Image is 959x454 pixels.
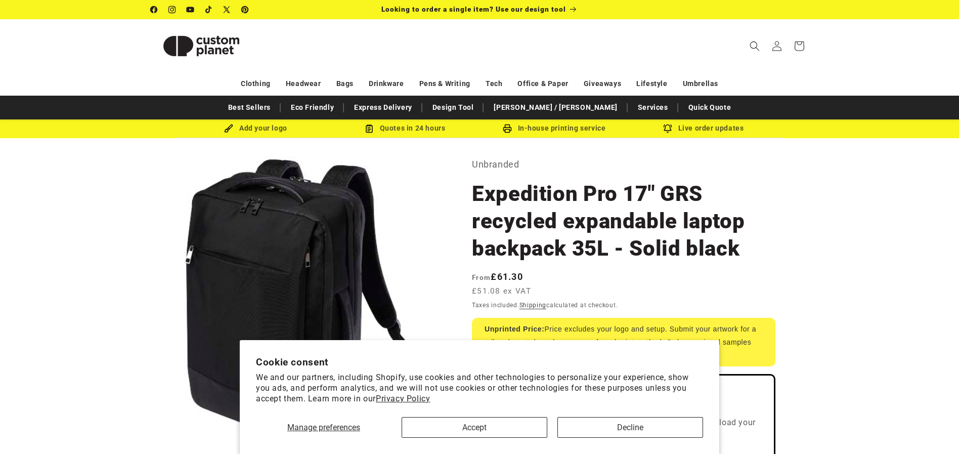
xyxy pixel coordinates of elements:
[241,75,271,93] a: Clothing
[256,356,703,368] h2: Cookie consent
[224,124,233,133] img: Brush Icon
[584,75,621,93] a: Giveaways
[744,35,766,57] summary: Search
[485,325,545,333] strong: Unprinted Price:
[287,423,360,432] span: Manage preferences
[256,417,391,438] button: Manage preferences
[427,99,479,116] a: Design Tool
[472,273,491,281] span: From
[557,417,703,438] button: Decline
[151,156,447,452] media-gallery: Gallery Viewer
[663,124,672,133] img: Order updates
[376,394,430,403] a: Privacy Policy
[629,122,778,135] div: Live order updates
[419,75,470,93] a: Pens & Writing
[908,405,959,454] iframe: Chat Widget
[402,417,547,438] button: Accept
[636,75,667,93] a: Lifestyle
[486,75,502,93] a: Tech
[256,373,703,404] p: We and our partners, including Shopify, use cookies and other technologies to personalize your ex...
[381,5,566,13] span: Looking to order a single item? Use our design tool
[151,23,252,69] img: Custom Planet
[181,122,330,135] div: Add your logo
[519,302,547,309] a: Shipping
[349,99,417,116] a: Express Delivery
[286,99,339,116] a: Eco Friendly
[365,124,374,133] img: Order Updates Icon
[472,180,775,262] h1: Expedition Pro 17" GRS recycled expandable laptop backpack 35L - Solid black
[479,122,629,135] div: In-house printing service
[286,75,321,93] a: Headwear
[147,19,256,72] a: Custom Planet
[223,99,276,116] a: Best Sellers
[472,271,523,282] strong: £61.30
[472,318,775,366] div: Price excludes your logo and setup. Submit your artwork for a tailored quote based on your prefer...
[336,75,354,93] a: Bags
[489,99,622,116] a: [PERSON_NAME] / [PERSON_NAME]
[683,75,718,93] a: Umbrellas
[472,300,775,310] div: Taxes included. calculated at checkout.
[330,122,479,135] div: Quotes in 24 hours
[683,99,736,116] a: Quick Quote
[633,99,673,116] a: Services
[517,75,568,93] a: Office & Paper
[472,285,531,297] span: £51.08 ex VAT
[369,75,404,93] a: Drinkware
[503,124,512,133] img: In-house printing
[472,156,775,173] p: Unbranded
